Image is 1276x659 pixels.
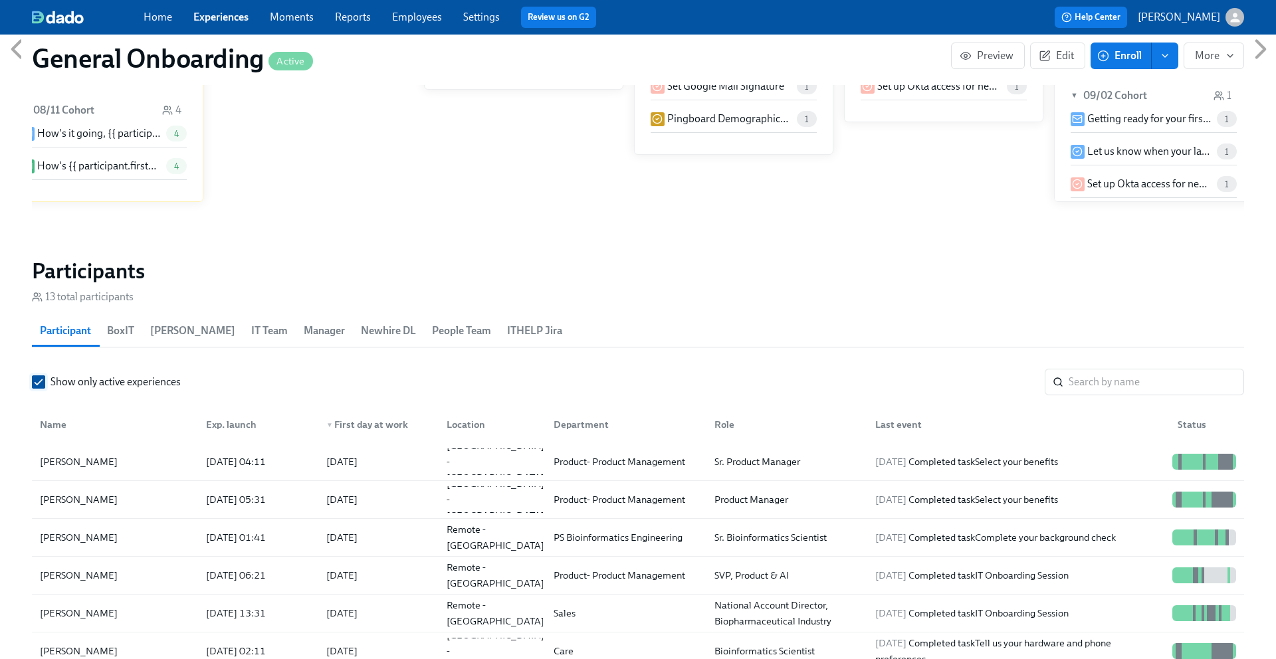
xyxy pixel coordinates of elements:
img: dado [32,11,84,24]
h1: General Onboarding [32,43,313,74]
span: BoxIT [107,322,134,340]
span: ▼ [1071,88,1080,103]
div: Completed task IT Onboarding Session [870,605,1167,621]
div: [DATE] [326,454,358,470]
span: 4 [166,161,187,171]
div: [PERSON_NAME][DATE] 01:41[DATE]Remote - [GEOGRAPHIC_DATA]PS Bioinformatics EngineeringSr. Bioinfo... [32,519,1244,557]
button: Edit [1030,43,1085,69]
div: Product Manager [709,492,865,508]
div: Status [1172,417,1241,432]
span: Preview [962,49,1013,62]
div: [PERSON_NAME][DATE] 13:31[DATE]Remote - [GEOGRAPHIC_DATA]SalesNational Account Director, Biopharm... [32,595,1244,632]
span: 1 [1007,82,1027,92]
div: Remote - [GEOGRAPHIC_DATA] [441,597,550,629]
div: Completed task Select your benefits [870,454,1167,470]
span: Help Center [1061,11,1120,24]
div: Name [35,411,195,438]
input: Search by name [1069,369,1244,395]
div: [DATE] [326,643,358,659]
div: [DATE] 13:31 [201,605,316,621]
p: Set Google Mail Signature [667,79,784,94]
div: Care [548,643,704,659]
div: National Account Director, Biopharmaceutical Industry [709,597,865,629]
span: [DATE] [875,494,906,506]
span: Show only active experiences [51,375,181,389]
div: Sales [548,605,704,621]
div: [DATE] 05:31 [201,492,316,508]
p: Set up Okta access for new [PERSON_NAME] {{ participant.fullName }} (start date {{ participant.st... [877,79,1002,94]
button: Enroll [1091,43,1152,69]
button: Review us on G2 [521,7,596,28]
div: [PERSON_NAME] [35,529,195,545]
a: Employees [392,11,442,23]
span: 1 [797,114,817,124]
span: 1 [797,82,817,92]
div: Role [704,411,865,438]
a: Reports [335,11,371,23]
div: [PERSON_NAME] [35,567,195,583]
div: [PERSON_NAME][DATE] 04:11[DATE][GEOGRAPHIC_DATA] - [GEOGRAPHIC_DATA]Product- Product ManagementSr... [32,443,1244,481]
a: dado [32,11,144,24]
div: [PERSON_NAME][DATE] 06:21[DATE]Remote - [GEOGRAPHIC_DATA]Product- Product ManagementSVP, Product ... [32,557,1244,595]
div: Location [441,417,543,432]
div: Completed task IT Onboarding Session [870,567,1167,583]
h2: Participants [32,258,1244,284]
span: 1 [1217,114,1237,124]
div: [DATE] 02:11 [201,643,316,659]
div: [GEOGRAPHIC_DATA] - [GEOGRAPHIC_DATA] [441,476,550,523]
p: Pingboard Demographical data [667,112,792,126]
div: [DATE] [326,529,358,545]
span: Edit [1041,49,1074,62]
div: First day at work [321,417,436,432]
h6: 08/11 Cohort [33,103,94,118]
a: Review us on G2 [528,11,589,24]
div: [PERSON_NAME] [35,605,195,621]
div: [DATE] 06:21 [201,567,316,583]
div: [PERSON_NAME] [35,454,195,470]
div: [DATE] [326,605,358,621]
span: Active [268,56,312,66]
span: Enroll [1100,49,1142,62]
p: Set up Okta access for new [PERSON_NAME] {{ participant.fullName }} (start date {{ participant.st... [1087,177,1212,191]
div: [DATE] [326,567,358,583]
span: 4 [166,129,187,139]
div: [DATE] [326,492,358,508]
div: Product- Product Management [548,454,704,470]
div: Remote - [GEOGRAPHIC_DATA] [441,521,550,553]
span: [DATE] [875,456,906,468]
button: Preview [951,43,1025,69]
p: How's it going, {{ participant.firstName }}? [37,126,161,141]
div: [PERSON_NAME] [35,643,195,659]
div: PS Bioinformatics Engineering [548,529,704,545]
div: [PERSON_NAME][DATE] 05:31[DATE][GEOGRAPHIC_DATA] - [GEOGRAPHIC_DATA]Product- Product ManagementPr... [32,481,1244,519]
span: IT Team [251,322,288,340]
div: Role [709,417,865,432]
div: Department [548,417,704,432]
div: Name [35,417,195,432]
div: Last event [865,411,1167,438]
p: [PERSON_NAME] [1138,10,1220,25]
a: Moments [270,11,314,23]
div: Status [1167,411,1241,438]
button: [PERSON_NAME] [1138,8,1244,27]
div: Completed task Select your benefits [870,492,1167,508]
span: [DATE] [875,607,906,619]
span: [PERSON_NAME] [150,322,235,340]
p: Getting ready for your first day at DNAnexus [1087,112,1212,126]
div: Exp. launch [195,411,316,438]
a: Home [144,11,172,23]
div: Exp. launch [201,417,316,432]
div: Sr. Product Manager [709,454,865,470]
a: Settings [463,11,500,23]
div: Last event [870,417,1167,432]
span: [DATE] [875,531,906,543]
span: Participant [40,322,91,340]
div: Completed task Complete your background check [870,529,1167,545]
span: 1 [1217,179,1237,189]
span: ▼ [326,422,333,428]
button: enroll [1152,43,1178,69]
div: [GEOGRAPHIC_DATA] - [GEOGRAPHIC_DATA] [441,438,550,486]
span: More [1195,49,1233,62]
p: How's {{ participant.firstName }}'s onboarding going? [37,159,161,173]
div: Product- Product Management [548,492,704,508]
